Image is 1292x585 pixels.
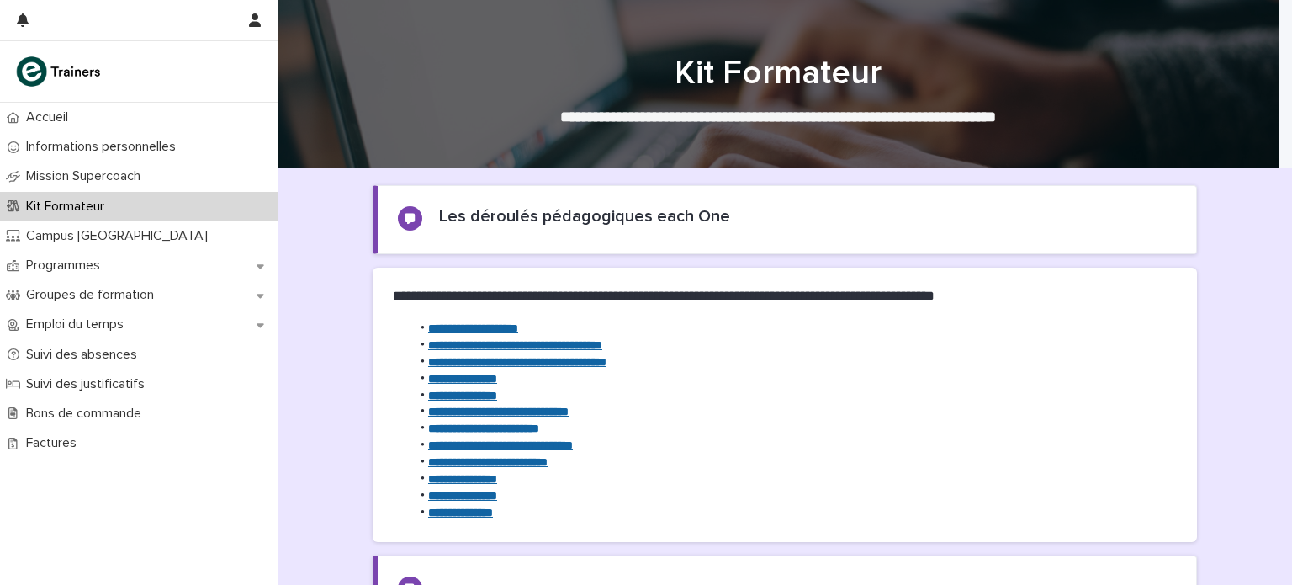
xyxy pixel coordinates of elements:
p: Mission Supercoach [19,168,154,184]
p: Kit Formateur [19,199,118,215]
p: Suivi des justificatifs [19,376,158,392]
p: Factures [19,435,90,451]
p: Informations personnelles [19,139,189,155]
p: Groupes de formation [19,287,167,303]
p: Emploi du temps [19,316,137,332]
p: Suivi des absences [19,347,151,363]
img: K0CqGN7SDeD6s4JG8KQk [13,55,106,88]
p: Accueil [19,109,82,125]
p: Programmes [19,258,114,274]
p: Campus [GEOGRAPHIC_DATA] [19,228,221,244]
p: Bons de commande [19,406,155,422]
h1: Kit Formateur [366,53,1190,93]
h2: Les déroulés pédagogiques each One [439,206,730,226]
